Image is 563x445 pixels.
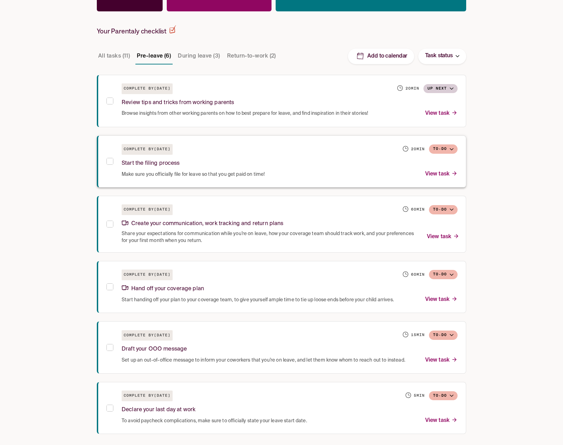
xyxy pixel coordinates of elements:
[122,204,173,215] h6: Complete by [DATE]
[425,295,458,304] p: View task
[425,51,453,61] p: Task status
[122,83,173,94] h6: Complete by [DATE]
[122,98,234,108] p: Review tips and tricks from working parents
[97,25,176,36] h2: Your Parentaly checklist
[97,48,131,64] button: All tasks (11)
[122,345,187,354] p: Draft your OOO message
[122,357,405,364] span: Set up an out-of-office message to inform your coworkers that you’re on leave, and let them know ...
[122,417,307,424] span: To avoid paycheck complications, make sure to officially state your leave start date.
[414,393,425,398] h6: 5 min
[429,205,458,214] button: To-do
[418,49,466,64] button: Task status
[122,391,173,401] h6: Complete by [DATE]
[411,332,425,338] h6: 15 min
[122,405,195,415] p: Declare your last day at work
[122,144,173,155] h6: Complete by [DATE]
[425,109,458,118] p: View task
[135,48,172,64] button: Pre-leave (6)
[122,270,173,280] h6: Complete by [DATE]
[122,230,419,244] span: Share your expectations for communication while you’re on leave, how your coverage team should tr...
[429,270,458,279] button: To-do
[367,53,407,60] p: Add to calendar
[411,272,425,277] h6: 60 min
[411,207,425,212] h6: 60 min
[122,171,265,178] span: Make sure you officially file for leave so that you get paid on time!
[429,331,458,340] button: To-do
[429,391,458,401] button: To-do
[406,86,419,91] h6: 20 min
[122,330,173,341] h6: Complete by [DATE]
[429,144,458,154] button: To-do
[122,284,204,294] p: Hand off your coverage plan
[425,356,458,365] p: View task
[122,109,368,118] p: Browse insights from other working parents on how to best prepare for leave, and find inspiration...
[425,416,458,425] p: View task
[425,170,458,179] p: View task
[176,48,221,64] button: During leave (3)
[427,232,459,242] p: View task
[122,296,394,303] span: Start handing off your plan to your coverage team, to give yourself ample time to tie up loose en...
[122,219,284,229] p: Create your communication, work tracking and return plans
[423,84,458,93] button: Up next
[348,49,414,64] button: Add to calendar
[97,48,279,64] div: Task stage tabs
[122,159,180,168] p: Start the filing process
[226,48,277,64] button: Return-to-work (2)
[411,146,425,152] h6: 20 min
